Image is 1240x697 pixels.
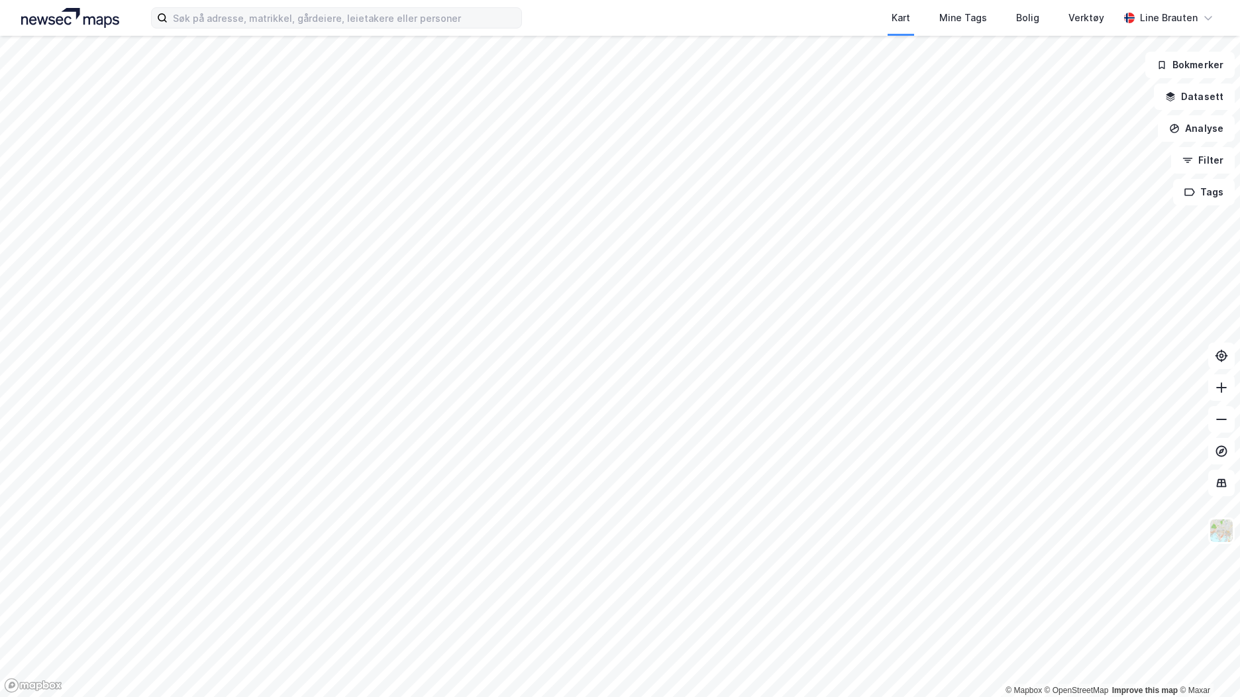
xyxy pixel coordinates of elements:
div: Kart [892,10,910,26]
input: Søk på adresse, matrikkel, gårdeiere, leietakere eller personer [168,8,521,28]
div: Bolig [1016,10,1039,26]
button: Filter [1171,147,1235,174]
button: Analyse [1158,115,1235,142]
div: Verktøy [1068,10,1104,26]
img: Z [1209,518,1234,543]
a: Mapbox homepage [4,678,62,693]
div: Line Brauten [1140,10,1198,26]
div: Mine Tags [939,10,987,26]
button: Datasett [1154,83,1235,110]
iframe: Chat Widget [1174,633,1240,697]
button: Tags [1173,179,1235,205]
div: Kontrollprogram for chat [1174,633,1240,697]
a: Mapbox [1006,686,1042,695]
img: logo.a4113a55bc3d86da70a041830d287a7e.svg [21,8,119,28]
a: OpenStreetMap [1045,686,1109,695]
button: Bokmerker [1145,52,1235,78]
a: Improve this map [1112,686,1178,695]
